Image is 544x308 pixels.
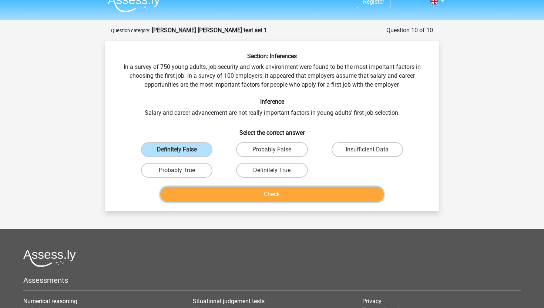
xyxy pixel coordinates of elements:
h6: Select the correct answer [117,123,427,136]
a: Situational judgement tests [193,298,265,305]
button: Check [160,187,384,202]
label: Probably True [141,163,212,178]
h5: Assessments [23,276,521,285]
h6: Inference [117,98,427,105]
label: Definitely False [141,142,212,157]
label: Insufficient Data [332,142,403,157]
label: Definitely True [236,163,308,178]
h6: Section: Inferences [117,53,427,60]
div: In a survey of 750 young adults, job security and work environment were found to be the most impo... [108,53,436,205]
a: Numerical reasoning [23,298,77,305]
a: Privacy [362,298,382,305]
label: Probably False [236,142,308,157]
img: Assessly logo [23,250,76,267]
strong: [PERSON_NAME] [PERSON_NAME] test set 1 [152,27,267,34]
small: Question category: [111,28,150,33]
div: Question 10 of 10 [386,26,433,35]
